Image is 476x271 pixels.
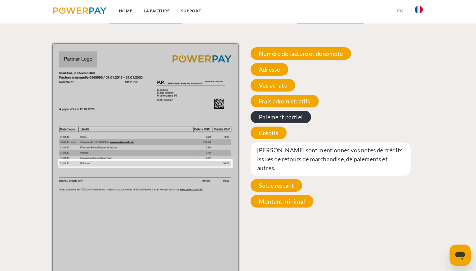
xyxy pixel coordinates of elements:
[113,5,138,17] a: Home
[251,127,287,139] span: Crédits
[415,6,423,14] img: fr
[251,195,313,208] span: Montant minimal
[176,5,207,17] a: Support
[53,7,106,14] img: logo-powerpay.svg
[251,95,319,107] span: Frais administratifs
[251,79,295,92] span: Vos achats
[251,47,351,60] span: Numéro de facture et de compte
[251,111,311,123] span: Paiement partiel
[450,245,471,266] iframe: Bouton de lancement de la fenêtre de messagerie
[138,5,176,17] a: LA FACTURE
[251,142,411,176] span: [PERSON_NAME] sont mentionnés vos notes de crédits issues de retours de marchandise, de paiements...
[392,5,409,17] a: CG
[251,179,302,192] span: Solde restant
[251,63,288,76] span: Adresse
